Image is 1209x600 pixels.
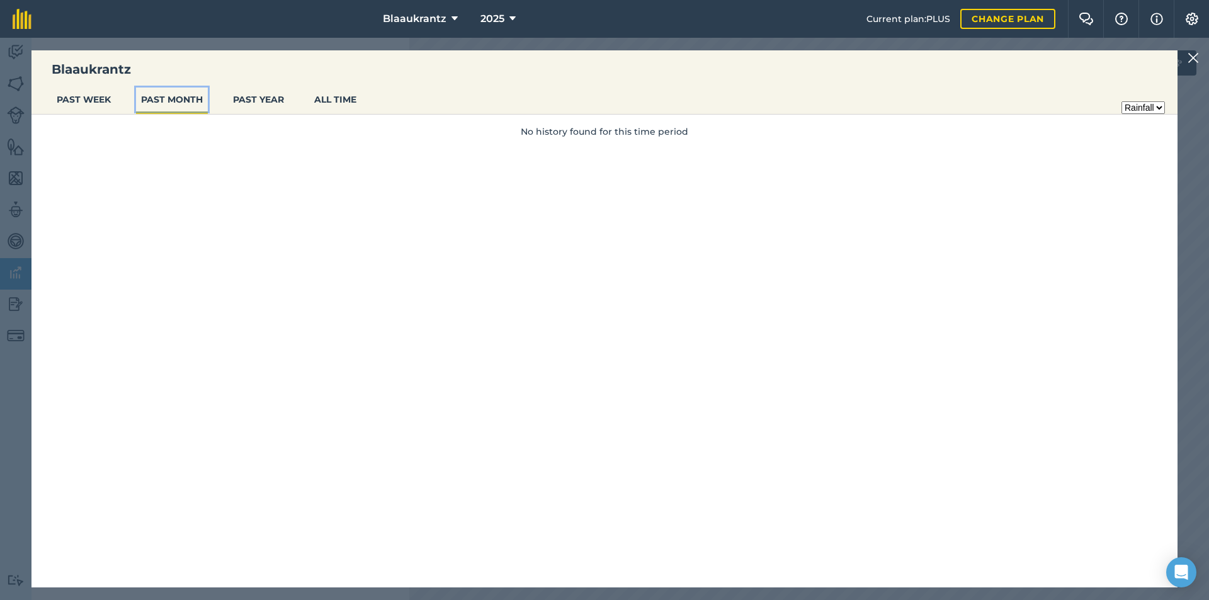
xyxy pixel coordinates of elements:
[1188,50,1199,65] img: svg+xml;base64,PHN2ZyB4bWxucz0iaHR0cDovL3d3dy53My5vcmcvMjAwMC9zdmciIHdpZHRoPSIyMiIgaGVpZ2h0PSIzMC...
[52,88,116,111] button: PAST WEEK
[31,60,1178,78] h3: Blaaukrantz
[1079,13,1094,25] img: Two speech bubbles overlapping with the left bubble in the forefront
[309,88,361,111] button: ALL TIME
[1150,11,1163,26] img: svg+xml;base64,PHN2ZyB4bWxucz0iaHR0cDovL3d3dy53My5vcmcvMjAwMC9zdmciIHdpZHRoPSIxNyIgaGVpZ2h0PSIxNy...
[480,11,504,26] span: 2025
[1166,557,1196,587] div: Open Intercom Messenger
[13,9,31,29] img: fieldmargin Logo
[228,88,289,111] button: PAST YEAR
[383,11,446,26] span: Blaaukrantz
[866,12,950,26] span: Current plan : PLUS
[960,9,1055,29] a: Change plan
[1114,13,1129,25] img: A question mark icon
[521,125,688,139] span: No history found for this time period
[1184,13,1200,25] img: A cog icon
[136,88,208,111] button: PAST MONTH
